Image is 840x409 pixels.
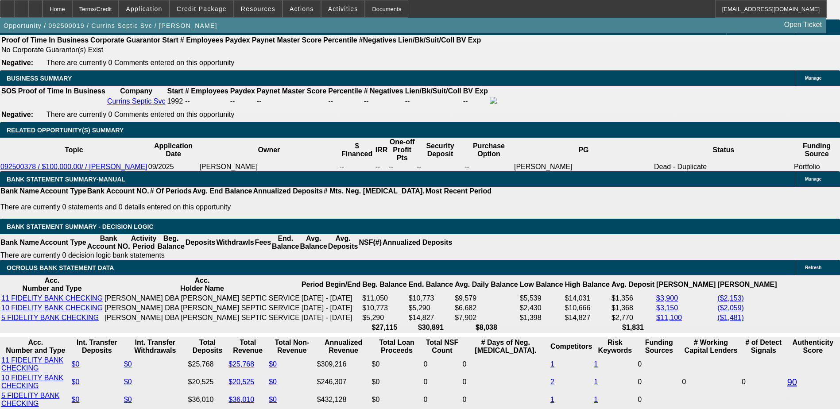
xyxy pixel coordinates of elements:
[46,59,234,66] span: There are currently 0 Comments entered on this opportunity
[362,323,407,332] th: $27,115
[464,162,514,171] td: --
[519,304,564,313] td: $2,430
[180,36,224,44] b: # Employees
[372,391,422,408] td: $0
[124,378,132,386] a: $0
[717,294,744,302] a: ($2,153)
[550,338,592,355] th: Competitors
[611,313,655,322] td: $2,770
[408,294,453,303] td: $10,773
[514,138,654,162] th: PG
[72,378,80,386] a: $0
[372,374,422,390] td: $0
[283,0,321,17] button: Actions
[166,96,183,106] td: 1992
[104,313,300,322] td: [PERSON_NAME] DBA [PERSON_NAME] SEPTIC SERVICE
[358,234,382,251] th: NSF(#)
[162,36,178,44] b: Start
[339,162,375,171] td: --
[656,314,682,321] a: $11,100
[388,162,416,171] td: --
[717,314,744,321] a: ($1,481)
[519,276,564,293] th: Low Balance
[654,162,794,171] td: Dead - Duplicate
[188,374,228,390] td: $20,525
[269,378,277,386] a: $0
[375,138,388,162] th: IRR
[188,391,228,408] td: $36,010
[328,97,362,105] div: --
[317,338,371,355] th: Annualized Revenue
[1,338,70,355] th: Acc. Number and Type
[681,338,740,355] th: # Working Capital Lenders
[423,338,461,355] th: Sum of the Total NSF Count and Total Overdraft Fee Count from Ocrolus
[72,360,80,368] a: $0
[416,162,464,171] td: --
[323,187,425,196] th: # Mts. Neg. [MEDICAL_DATA].
[124,396,132,403] a: $0
[157,234,185,251] th: Beg. Balance
[167,87,183,95] b: Start
[241,5,275,12] span: Resources
[1,294,103,302] a: 11 FIDELITY BANK CHECKING
[0,163,147,170] a: 092500378 / $100,000.00/ / [PERSON_NAME]
[228,360,254,368] a: $25,768
[1,36,89,45] th: Proof of Time In Business
[72,396,80,403] a: $0
[454,304,519,313] td: $6,682
[131,234,157,251] th: Activity Period
[408,323,453,332] th: $30,891
[362,313,407,322] td: $5,290
[228,338,267,355] th: Total Revenue
[741,338,786,355] th: # of Detect Signals
[317,396,370,404] div: $432,128
[425,187,492,196] th: Most Recent Period
[7,75,72,82] span: BUSINESS SUMMARY
[269,360,277,368] a: $0
[317,378,370,386] div: $246,307
[234,0,282,17] button: Resources
[199,162,339,171] td: [PERSON_NAME]
[717,276,777,293] th: [PERSON_NAME]
[301,294,361,303] td: [DATE] - [DATE]
[1,314,99,321] a: 5 FIDELITY BANK CHECKING
[104,304,300,313] td: [PERSON_NAME] DBA [PERSON_NAME] SEPTIC SERVICE
[364,87,403,95] b: # Negatives
[423,374,461,390] td: 0
[656,304,678,312] a: $3,150
[565,313,610,322] td: $14,827
[170,0,233,17] button: Credit Package
[328,5,358,12] span: Activities
[1,356,63,372] a: 11 FIDELITY BANK CHECKING
[177,5,227,12] span: Credit Package
[593,338,636,355] th: Risk Keywords
[39,234,87,251] th: Account Type
[124,360,132,368] a: $0
[637,338,681,355] th: Funding Sources
[216,234,254,251] th: Withdrawls
[362,294,407,303] td: $11,050
[301,304,361,313] td: [DATE] - [DATE]
[364,97,403,105] div: --
[416,138,464,162] th: Security Deposit
[794,138,840,162] th: Funding Source
[7,176,125,183] span: BANK STATEMENT SUMMARY-MANUAL
[405,96,462,106] td: --
[1,304,103,312] a: 10 FIDELITY BANK CHECKING
[46,111,234,118] span: There are currently 0 Comments entered on this opportunity
[271,234,299,251] th: End. Balance
[71,338,123,355] th: Int. Transfer Deposits
[654,138,794,162] th: Status
[1,46,485,54] td: No Corporate Guarantor(s) Exist
[317,360,370,368] div: $309,216
[18,87,106,96] th: Proof of Time In Business
[323,36,357,44] b: Percentile
[1,59,33,66] b: Negative:
[794,162,840,171] td: Portfolio
[301,313,361,322] td: [DATE] - [DATE]
[39,187,87,196] th: Account Type
[514,162,654,171] td: [PERSON_NAME]
[90,36,160,44] b: Corporate Guarantor
[490,97,497,104] img: facebook-icon.png
[611,294,655,303] td: $1,356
